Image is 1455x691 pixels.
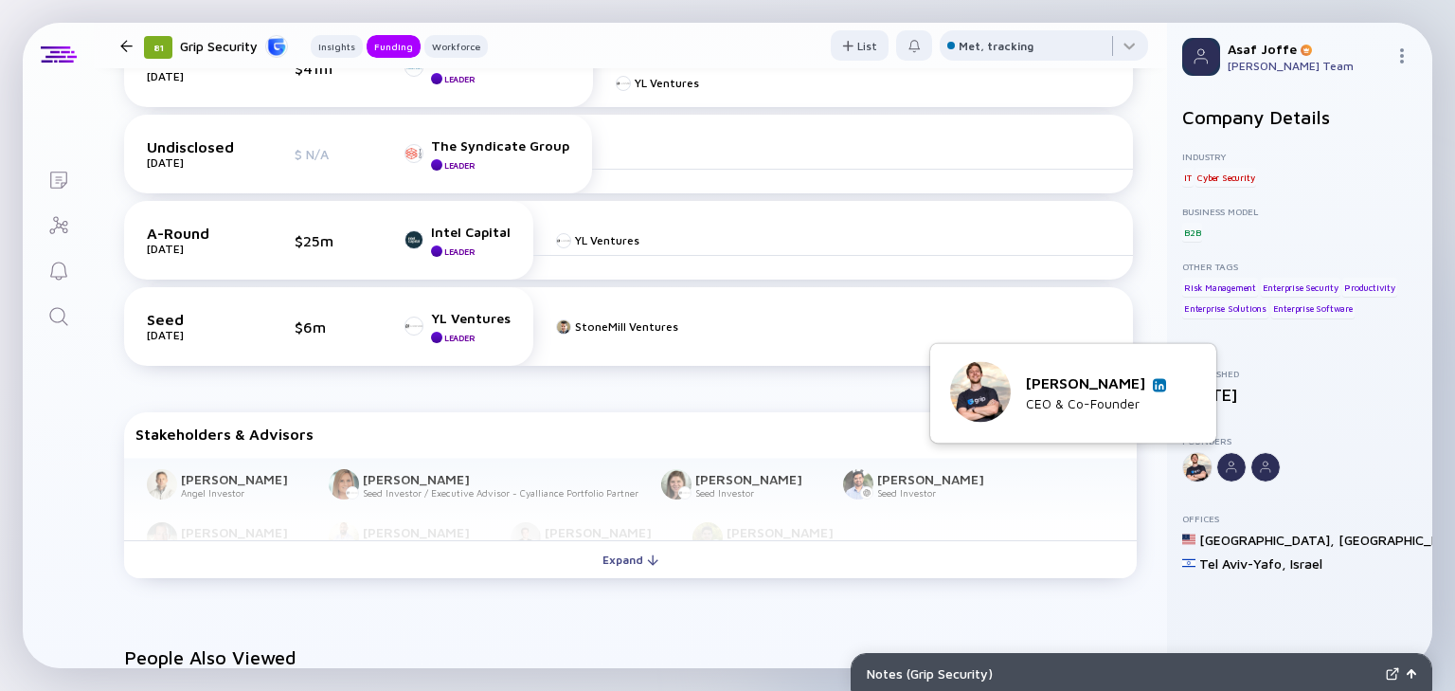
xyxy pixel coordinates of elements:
[1342,278,1397,297] div: Productivity
[404,137,569,171] a: The Syndicate GroupLeader
[1182,556,1195,570] img: Israel Flag
[124,646,1137,668] h2: People Also Viewed
[23,292,94,337] a: Search
[180,34,288,58] div: Grip Security
[1290,555,1322,572] div: Israel
[575,319,678,334] div: StoneMill Ventures
[147,69,242,83] div: [DATE]
[424,35,488,58] button: Workforce
[367,35,421,58] button: Funding
[147,225,242,242] div: A-Round
[635,76,699,90] div: YL Ventures
[311,35,363,58] button: Insights
[959,39,1033,53] div: Met, tracking
[950,361,1011,422] img: Lior Yaari picture
[295,146,351,162] div: $ N/A
[144,36,172,59] div: 81
[1182,261,1417,272] div: Other Tags
[147,155,242,170] div: [DATE]
[1026,395,1166,411] div: CEO & Co-Founder
[404,310,511,343] a: YL VenturesLeader
[295,318,351,336] div: $6m
[23,201,94,246] a: Investor Map
[1228,59,1387,73] div: [PERSON_NAME] Team
[1199,532,1335,548] div: [GEOGRAPHIC_DATA] ,
[1182,206,1417,217] div: Business Model
[575,233,639,247] div: YL Ventures
[1271,300,1355,318] div: Enterprise Software
[311,37,363,56] div: Insights
[23,155,94,201] a: Lists
[444,246,475,257] div: Leader
[1182,435,1417,446] div: Founders
[1182,368,1417,379] div: Established
[1394,48,1410,64] img: Menu
[444,74,475,84] div: Leader
[1182,106,1417,128] h2: Company Details
[1386,667,1399,681] img: Expand Notes
[831,31,889,61] div: List
[1182,385,1417,405] div: [DATE]
[147,311,242,328] div: Seed
[1182,513,1417,524] div: Offices
[1199,555,1286,572] div: Tel Aviv-Yafo ,
[1407,669,1416,679] img: Open Notes
[1182,151,1417,162] div: Industry
[867,665,1378,682] div: Notes ( Grip Security )
[1182,533,1195,546] img: United States Flag
[367,37,421,56] div: Funding
[1182,168,1194,187] div: IT
[295,232,351,249] div: $25m
[444,333,475,343] div: Leader
[556,233,639,247] a: YL Ventures
[135,426,1125,443] div: Stakeholders & Advisors
[556,319,678,334] a: StoneMill Ventures
[1026,374,1166,391] div: [PERSON_NAME]
[424,37,488,56] div: Workforce
[1182,278,1258,297] div: Risk Management
[431,137,569,154] div: The Syndicate Group
[404,224,511,257] a: Intel CapitalLeader
[147,328,242,342] div: [DATE]
[1261,278,1340,297] div: Enterprise Security
[616,76,699,90] a: YL Ventures
[831,30,889,61] button: List
[1195,168,1256,187] div: Cyber Security
[124,540,1137,578] button: Expand
[1228,41,1387,57] div: Asaf Joffe
[23,246,94,292] a: Reminders
[431,310,511,326] div: YL Ventures
[1155,380,1164,390] img: Lior Yaari Linkedin Profile
[147,242,242,256] div: [DATE]
[147,138,242,155] div: Undisclosed
[444,160,475,171] div: Leader
[1182,300,1268,318] div: Enterprise Solutions
[1182,38,1220,76] img: Profile Picture
[1182,223,1202,242] div: B2B
[431,224,511,240] div: Intel Capital
[591,545,670,574] div: Expand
